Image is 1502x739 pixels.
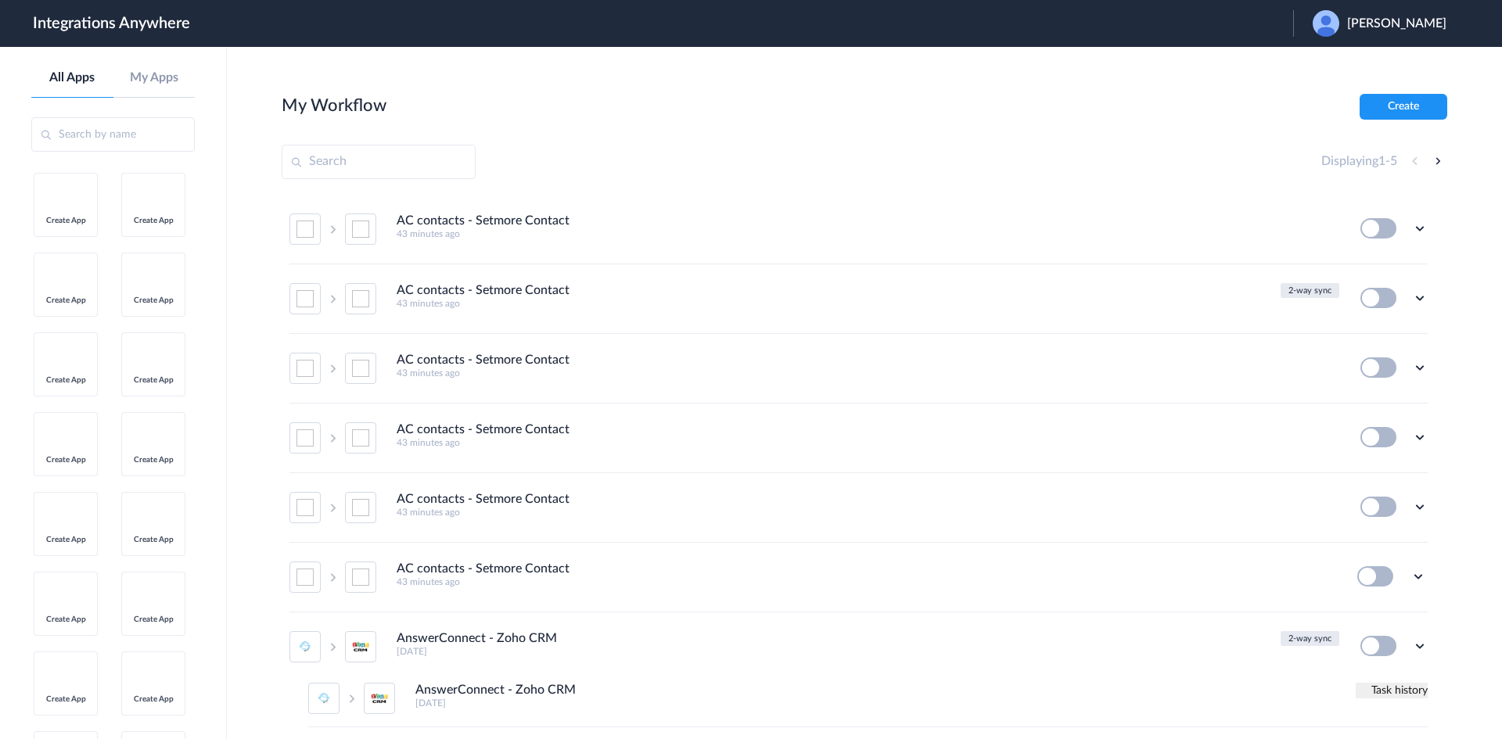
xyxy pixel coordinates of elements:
span: [PERSON_NAME] [1347,16,1446,31]
button: 2-way sync [1281,631,1339,646]
span: Create App [129,694,178,704]
h4: AC contacts - Setmore Contact [397,561,570,576]
h4: AC contacts - Setmore Contact [397,213,570,228]
span: Create App [129,216,178,225]
h5: 43 minutes ago [397,507,1339,518]
h4: AnswerConnect - Zoho CRM [397,631,557,646]
a: My Apps [113,70,196,85]
span: Create App [41,296,90,305]
span: Create App [41,375,90,385]
button: Create [1360,94,1447,120]
button: Task history [1356,683,1428,698]
span: Create App [129,455,178,465]
input: Search by name [31,117,195,152]
span: Create App [41,216,90,225]
h4: AC contacts - Setmore Contact [397,422,570,437]
span: Create App [41,535,90,544]
span: Create App [129,375,178,385]
h5: [DATE] [397,646,1273,657]
h5: [DATE] [415,698,1339,709]
h4: AC contacts - Setmore Contact [397,283,570,298]
span: 1 [1378,155,1385,167]
span: 5 [1390,155,1397,167]
h5: 43 minutes ago [397,298,1273,309]
h5: 43 minutes ago [397,576,1339,587]
h5: 43 minutes ago [397,368,1339,378]
button: 2-way sync [1281,283,1339,298]
span: Create App [41,615,90,624]
a: All Apps [31,70,113,85]
h5: 43 minutes ago [397,437,1339,448]
span: Create App [129,615,178,624]
h4: AC contacts - Setmore Contact [397,492,570,507]
span: Create App [129,535,178,544]
input: Search [282,145,476,179]
img: user.png [1313,10,1339,37]
h2: My Workflow [282,95,386,116]
span: Create App [129,296,178,305]
span: Create App [41,694,90,704]
h5: 43 minutes ago [397,228,1339,239]
h4: Displaying - [1321,154,1397,169]
span: Create App [41,455,90,465]
h4: AC contacts - Setmore Contact [397,353,570,368]
h4: AnswerConnect - Zoho CRM [415,683,576,698]
h1: Integrations Anywhere [33,14,190,33]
